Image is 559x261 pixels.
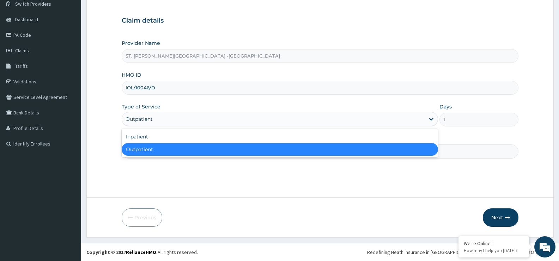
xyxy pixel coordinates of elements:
label: Days [439,103,452,110]
h3: Claim details [122,17,518,25]
label: HMO ID [122,71,141,78]
a: RelianceHMO [126,249,156,255]
strong: Copyright © 2017 . [86,249,158,255]
p: How may I help you today? [464,248,524,254]
div: Redefining Heath Insurance in [GEOGRAPHIC_DATA] using Telemedicine and Data Science! [367,249,554,256]
label: Provider Name [122,40,160,47]
img: d_794563401_company_1708531726252_794563401 [13,35,29,53]
label: Type of Service [122,103,160,110]
textarea: Type your message and hit 'Enter' [4,180,134,205]
input: Enter HMO ID [122,81,518,95]
button: Previous [122,208,162,227]
footer: All rights reserved. [81,243,559,261]
div: Inpatient [122,130,438,143]
div: Minimize live chat window [116,4,133,20]
div: Outpatient [126,115,153,123]
span: Tariffs [15,63,28,69]
div: We're Online! [464,240,524,247]
span: Dashboard [15,16,38,23]
span: Switch Providers [15,1,51,7]
span: Claims [15,47,29,54]
button: Next [483,208,518,227]
div: Outpatient [122,143,438,156]
span: We're online! [41,83,97,154]
div: Chat with us now [37,40,119,49]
